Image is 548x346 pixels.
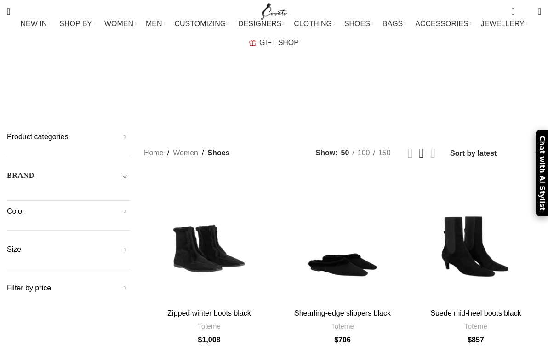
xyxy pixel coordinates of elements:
[198,336,221,344] bdi: 1,008
[445,82,477,104] a: Slippers
[354,147,373,159] a: 100
[294,309,391,317] a: Shearling-edge slippers black
[334,336,338,344] span: $
[262,89,293,97] span: Loafers
[481,15,528,33] a: JEWELLERY
[238,15,285,33] a: DESIGNERS
[144,89,213,97] span: Flip Flops & Slides
[358,149,370,157] span: 100
[344,19,370,28] span: SHOES
[481,19,525,28] span: JEWELLERY
[7,132,130,142] h5: Product categories
[277,174,408,304] a: Shearling-edge slippers black
[382,19,403,28] span: BAGS
[2,2,15,21] a: Search
[364,82,387,104] a: Mules
[227,82,248,104] a: Heels
[58,82,131,104] a: Brogues & Oxfords
[7,170,130,187] div: Toggle filter
[144,147,164,159] a: Home
[415,19,468,28] span: ACCESSORIES
[338,147,353,159] a: 50
[59,19,92,28] span: SHOP BY
[249,34,299,52] a: GIFT SHOP
[58,89,131,97] span: Brogues & Oxfords
[245,53,303,77] h1: Shoes
[378,149,391,157] span: 150
[259,7,290,15] a: Site logo
[491,89,527,97] span: Sneakers
[344,15,373,33] a: SHOES
[144,82,213,104] a: Flip Flops & Slides
[104,19,133,28] span: WOMEN
[146,19,162,28] span: MEN
[198,336,202,344] span: $
[294,19,332,28] span: CLOTHING
[249,40,256,46] img: GiftBag
[449,147,541,160] select: Shop order
[331,321,354,331] a: Toteme
[174,15,229,33] a: CUSTOMIZING
[341,149,349,157] span: 50
[419,147,424,160] a: Grid view 3
[144,174,274,304] a: Zipped winter boots black
[167,309,251,317] a: Zipped winter boots black
[173,147,198,159] a: Women
[174,19,226,28] span: CUSTOMIZING
[7,244,130,255] h5: Size
[491,82,527,104] a: Sneakers
[21,15,51,33] a: NEW IN
[223,56,245,74] a: Go back
[21,89,44,97] span: Boots
[207,147,229,159] span: Shoes
[21,82,44,104] a: Boots
[512,5,519,11] span: 0
[524,9,531,16] span: 0
[400,89,432,97] span: Sandals
[382,15,406,33] a: BAGS
[316,147,338,159] span: Show
[198,321,221,331] a: Toteme
[2,15,546,52] div: Main navigation
[294,15,335,33] a: CLOTHING
[411,174,541,304] a: Suede mid-heel boots black
[238,19,281,28] span: DESIGNERS
[430,309,521,317] a: Suede mid-heel boots black
[227,89,248,97] span: Heels
[7,170,34,181] h5: BRAND
[144,147,229,159] nav: Breadcrumb
[21,19,47,28] span: NEW IN
[7,283,130,293] h5: Filter by price
[464,321,487,331] a: Toteme
[445,89,477,97] span: Slippers
[306,89,350,97] span: Monk shoes
[334,336,351,344] bdi: 706
[415,15,472,33] a: ACCESSORIES
[259,38,299,47] span: GIFT SHOP
[104,15,137,33] a: WOMEN
[262,82,293,104] a: Loafers
[146,15,165,33] a: MEN
[522,2,531,21] div: My Wishlist
[507,2,519,21] a: 0
[59,15,95,33] a: SHOP BY
[468,336,472,344] span: $
[468,336,484,344] bdi: 857
[364,89,387,97] span: Mules
[306,82,350,104] a: Monk shoes
[7,206,130,216] h5: Color
[408,147,413,160] a: Grid view 2
[375,147,394,159] a: 150
[400,82,432,104] a: Sandals
[430,147,435,160] a: Grid view 4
